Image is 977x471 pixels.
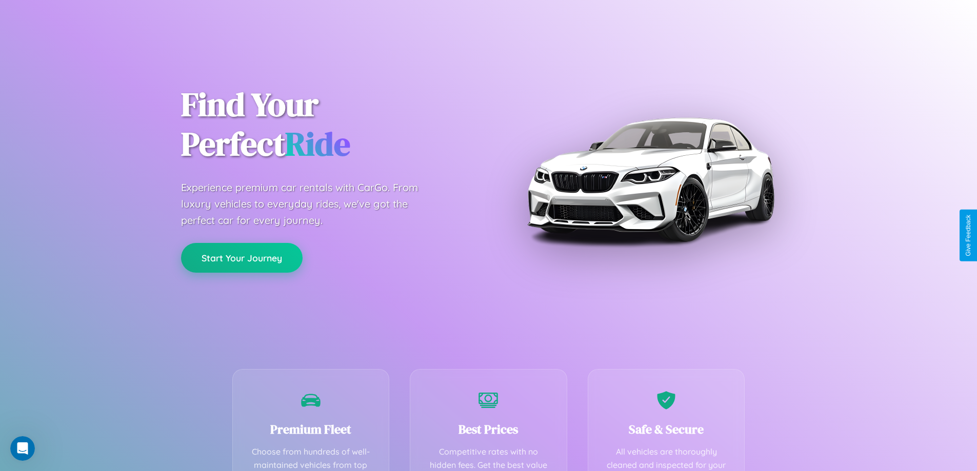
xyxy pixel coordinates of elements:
p: Experience premium car rentals with CarGo. From luxury vehicles to everyday rides, we've got the ... [181,179,437,229]
iframe: Intercom live chat [10,436,35,461]
span: Ride [285,121,350,166]
h3: Safe & Secure [604,421,729,438]
h3: Best Prices [426,421,551,438]
h3: Premium Fleet [248,421,374,438]
h1: Find Your Perfect [181,85,473,164]
div: Give Feedback [965,215,972,256]
img: Premium BMW car rental vehicle [522,51,779,308]
button: Start Your Journey [181,243,303,273]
